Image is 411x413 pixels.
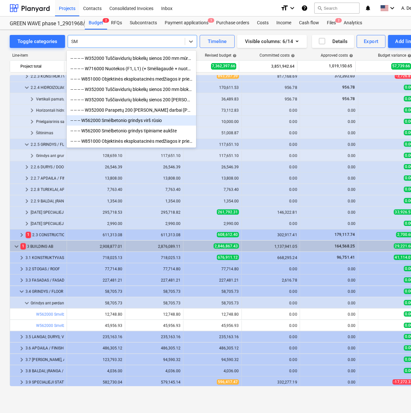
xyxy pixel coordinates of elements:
i: Knowledge base [301,4,308,12]
div: 2.2.5 GRINDYS / FLOOR [31,139,64,150]
span: keyboard_arrow_right [28,118,36,126]
div: Grindys ant grunto [36,151,64,161]
i: format_size [281,4,288,12]
span: 596,417.47 [217,379,239,385]
div: 0.00 [303,187,355,192]
div: Committed costs [260,53,295,58]
div: 0.00 [303,312,355,317]
div: 0.00 [303,176,355,181]
span: keyboard_arrow_right [18,356,26,363]
div: 302,917.41 [244,233,297,237]
div: 0.00 [244,357,297,362]
span: keyboard_arrow_right [18,367,26,375]
div: 0.00 [244,323,297,328]
div: 1,354.00 [128,199,181,203]
div: 0.00 [303,346,355,351]
span: keyboard_arrow_right [28,95,36,103]
div: 0.00 [244,312,297,317]
span: keyboard_arrow_down [23,140,31,148]
div: 12,748.80 [70,312,122,317]
div: Timeline [208,37,227,46]
iframe: Chat Widget [379,382,411,413]
a: Purchase orders [212,17,253,29]
a: Costs [253,17,272,29]
div: 128,659.10 [70,153,122,158]
div: -- -- -- W851000 Objektinės eksploatacinės medžiagos ir priedai (neplanuotos smulkios išlaidos De... [67,74,196,84]
div: Grindys ant perdangos [31,298,64,308]
div: 0.00 [244,221,297,226]
div: 2,990.00 [186,221,239,226]
div: 0.00 [303,278,355,283]
span: help [231,54,237,58]
span: 608,612.40 [217,232,239,237]
span: 2 [103,18,109,23]
div: 3,851,942.64 [242,61,294,72]
a: Subcontracts [126,17,161,29]
div: Files [323,17,340,29]
div: 45,956.93 [128,323,181,328]
span: 1,019,150.65 [328,63,353,69]
span: help [290,54,295,58]
div: 956.78 [244,97,297,101]
span: 1 [20,243,26,249]
div: 332,277.19 [244,380,297,385]
div: 7,763.40 [70,187,122,192]
div: 0.00 [244,131,297,135]
a: Payment applications1 [161,17,212,29]
div: 117,651.10 [186,153,239,158]
div: 3.8 BALDAI, ĮRANGA / FURNITURE, FITTINGS [26,366,64,376]
div: 58,705.73 [128,289,181,294]
div: 0.00 [303,357,355,362]
span: keyboard_arrow_down [23,299,31,307]
span: search [317,6,322,11]
div: 4,036.00 [186,369,239,373]
div: -- -- -- W851000 Objektinės eksploatacinės medžiagos ir priedai (neplanuotos smulkios išlaidos De... [67,136,196,146]
div: 77,714.80 [70,267,122,271]
div: 0.00 [244,165,297,169]
div: -- -- -- -- W352000 Tuščiavidurių blokelių sienos 200 mm blokeliai. Kiekis be angų. Haus SM6 (+6%) [67,84,196,95]
div: 26,546.39 [70,165,122,169]
div: 0.00 [244,346,297,351]
div: 227,481.21 [128,278,181,283]
div: -- -- -- -- W352000 Parapetų 200 mm mūro darbai su mūro mišiniu. (Haus SM6) [67,105,196,115]
button: Toggle categories [10,35,65,48]
div: 611,313.08 [128,233,181,237]
div: 3.1 KONSTRUKTYVAS / FRAME STRUCTURES [26,252,64,263]
a: Analytics [340,17,366,29]
div: Details [318,37,348,46]
div: 295,718.82 [128,210,181,215]
div: 0.00 [303,165,355,169]
div: 0.00 [244,153,297,158]
div: 0.00 [244,108,297,113]
div: 0.00 [303,335,355,339]
div: Approved costs [321,53,353,58]
span: 956.78 [342,85,355,90]
div: 0.00 [303,210,355,215]
div: -- -- -- -- W352000 Parapetų 200 [PERSON_NAME] darbai [PERSON_NAME] mišiniu. (Haus SM6) [67,105,196,115]
div: 0.00 [244,119,297,124]
div: 3.2 STOGAS / ROOF [26,264,64,274]
div: -- -- -- -- W352000 Tuščiavidurių blokelių sienos 200 mm mūro darbai su mūro mišiniu. Kiekis be a... [67,95,196,105]
div: 2,876,089.11 [128,244,181,249]
div: 51,008.87 [186,131,239,135]
div: -- -- -- -- W716000 Nuotekos (F1, L1) (+ Smėliagaudė + nuotekų kėlykla) [67,63,196,74]
a: Cash flow [295,17,323,29]
div: 73,112.83 [186,108,239,113]
span: 1 [208,18,214,23]
div: 4,036.00 [70,369,122,373]
div: -- -- -- -- W352000 Tuščiavidurių blokelių sienos 200 mm mūro darbai su mūro mišiniu. Kiekis be a... [67,53,196,63]
span: 1 [26,232,31,238]
span: keyboard_arrow_right [18,276,26,284]
div: 58,705.73 [70,289,122,294]
div: 227,481.21 [70,278,122,283]
div: 123,793.32 [70,357,122,362]
div: 3.3 FASADAS / FASADE [26,275,64,285]
span: keyboard_arrow_right [18,231,26,239]
div: 170,611.53 [186,85,239,90]
div: 2.2.3 KONSTRUKTYVAS / FRAME STRUCTURES [31,71,64,82]
div: 3.7 [PERSON_NAME], APTVĖRIMAI, BALKONAI / RAILINGS [26,354,64,365]
div: 12,748.80 [128,312,181,317]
